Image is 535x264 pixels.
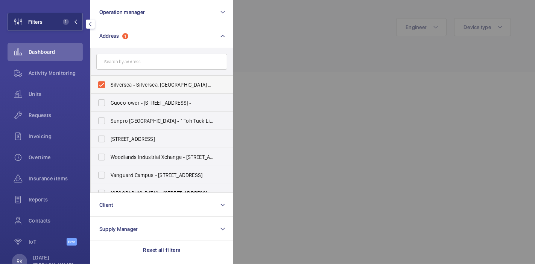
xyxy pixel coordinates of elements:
[29,154,83,161] span: Overtime
[29,196,83,203] span: Reports
[29,69,83,77] span: Activity Monitoring
[29,217,83,224] span: Contacts
[29,48,83,56] span: Dashboard
[29,111,83,119] span: Requests
[29,175,83,182] span: Insurance items
[63,19,69,25] span: 1
[29,133,83,140] span: Invoicing
[29,238,67,246] span: IoT
[28,18,43,26] span: Filters
[29,90,83,98] span: Units
[67,238,77,246] span: Beta
[8,13,83,31] button: Filters1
